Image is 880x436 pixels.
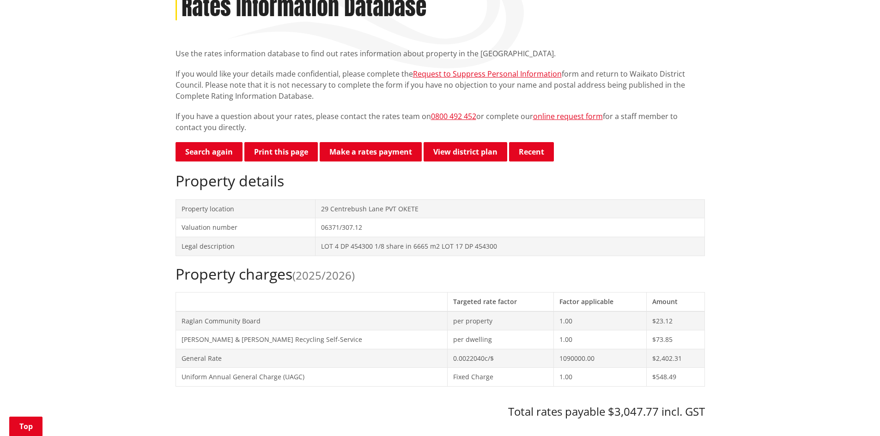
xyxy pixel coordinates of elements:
h2: Property details [176,172,705,190]
a: View district plan [424,142,507,161]
td: $548.49 [646,368,704,387]
td: $73.85 [646,330,704,349]
a: online request form [533,111,603,121]
a: Make a rates payment [320,142,422,161]
td: 29 Centrebush Lane PVT OKETE [316,199,704,218]
a: 0800 492 452 [431,111,476,121]
th: Amount [646,292,704,311]
td: $23.12 [646,311,704,330]
button: Print this page [244,142,318,161]
iframe: Messenger Launcher [838,397,871,430]
p: If you would like your details made confidential, please complete the form and return to Waikato ... [176,68,705,102]
td: per property [447,311,553,330]
a: Top [9,417,42,436]
td: 1090000.00 [553,349,646,368]
td: per dwelling [447,330,553,349]
p: Use the rates information database to find out rates information about property in the [GEOGRAPHI... [176,48,705,59]
td: [PERSON_NAME] & [PERSON_NAME] Recycling Self-Service [176,330,447,349]
td: 06371/307.12 [316,218,704,237]
td: 1.00 [553,330,646,349]
td: General Rate [176,349,447,368]
td: Valuation number [176,218,316,237]
td: 0.0022040c/$ [447,349,553,368]
td: Legal description [176,237,316,256]
td: $2,402.31 [646,349,704,368]
span: (2025/2026) [292,268,355,283]
th: Targeted rate factor [447,292,553,311]
td: Raglan Community Board [176,311,447,330]
td: Uniform Annual General Charge (UAGC) [176,368,447,387]
td: Fixed Charge [447,368,553,387]
td: LOT 4 DP 454300 1/8 share in 6665 m2 LOT 17 DP 454300 [316,237,704,256]
h3: Total rates payable $3,047.77 incl. GST [176,405,705,418]
td: 1.00 [553,368,646,387]
button: Recent [509,142,554,161]
td: Property location [176,199,316,218]
h2: Property charges [176,265,705,283]
th: Factor applicable [553,292,646,311]
p: If you have a question about your rates, please contact the rates team on or complete our for a s... [176,111,705,133]
a: Request to Suppress Personal Information [413,69,562,79]
a: Search again [176,142,243,161]
td: 1.00 [553,311,646,330]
